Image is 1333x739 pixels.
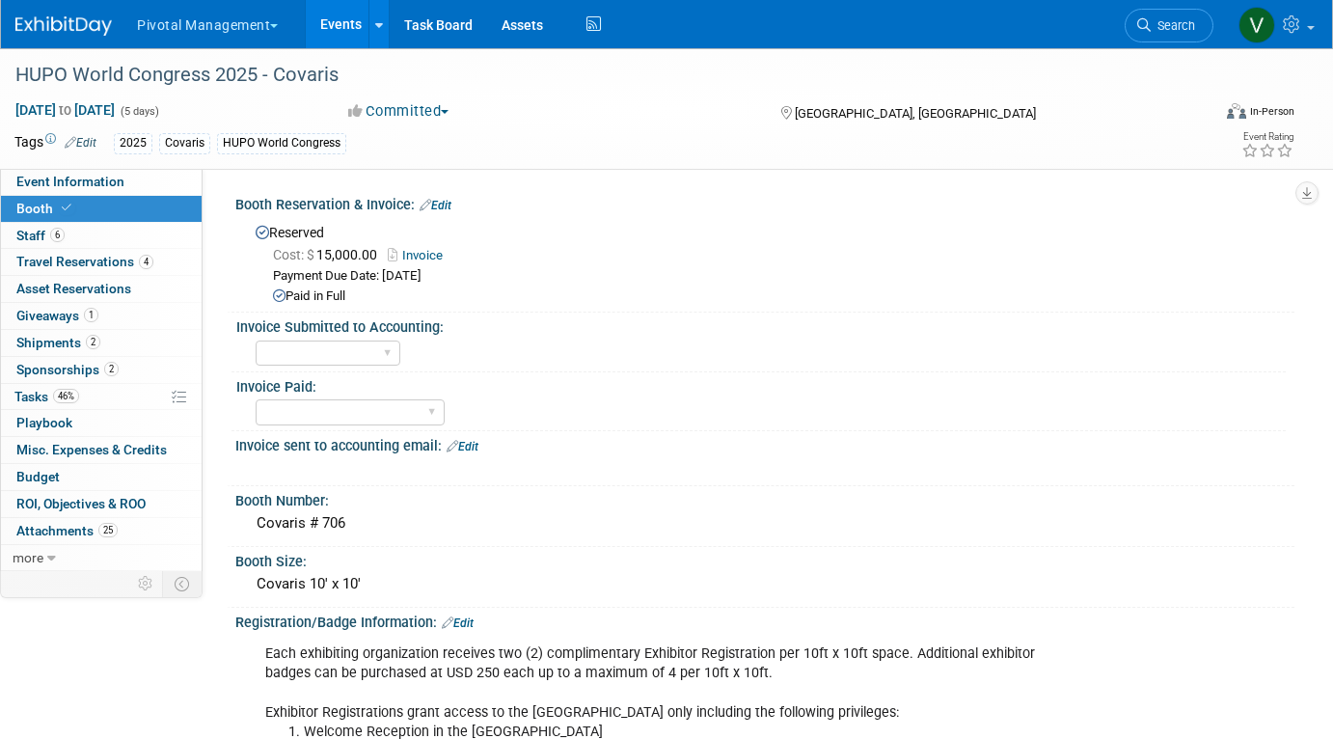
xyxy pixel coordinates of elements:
a: Travel Reservations4 [1,249,202,275]
div: Booth Size: [235,547,1294,571]
span: Budget [16,469,60,484]
div: Reserved [250,218,1280,306]
a: Booth [1,196,202,222]
div: Invoice sent to accounting email: [235,431,1294,456]
a: Budget [1,464,202,490]
div: Invoice Paid: [236,372,1286,397]
span: 2 [104,362,119,376]
a: more [1,545,202,571]
div: 2025 [114,133,152,153]
span: 2 [86,335,100,349]
a: Sponsorships2 [1,357,202,383]
span: Shipments [16,335,100,350]
div: Paid in Full [273,287,1280,306]
a: Staff6 [1,223,202,249]
div: In-Person [1249,104,1294,119]
i: Booth reservation complete [62,203,71,213]
span: Tasks [14,389,79,404]
a: Asset Reservations [1,276,202,302]
span: 6 [50,228,65,242]
span: [DATE] [DATE] [14,101,116,119]
span: 4 [139,255,153,269]
a: ROI, Objectives & ROO [1,491,202,517]
div: Invoice Submitted to Accounting: [236,313,1286,337]
a: Search [1125,9,1213,42]
span: Giveaways [16,308,98,323]
a: Edit [65,136,96,150]
span: to [56,102,74,118]
a: Misc. Expenses & Credits [1,437,202,463]
div: Event Rating [1241,132,1293,142]
img: ExhibitDay [15,16,112,36]
span: [GEOGRAPHIC_DATA], [GEOGRAPHIC_DATA] [795,106,1036,121]
a: Edit [420,199,451,212]
span: Travel Reservations [16,254,153,269]
div: Payment Due Date: [DATE] [273,267,1280,286]
span: Playbook [16,415,72,430]
span: 15,000.00 [273,247,385,262]
a: Edit [442,616,474,630]
span: Misc. Expenses & Credits [16,442,167,457]
a: Tasks46% [1,384,202,410]
span: ROI, Objectives & ROO [16,496,146,511]
div: Covaris 10' x 10' [250,569,1280,599]
span: Event Information [16,174,124,189]
span: Booth [16,201,75,216]
span: Search [1151,18,1195,33]
td: Toggle Event Tabs [163,571,203,596]
span: 46% [53,389,79,403]
a: Giveaways1 [1,303,202,329]
td: Tags [14,132,96,154]
a: Event Information [1,169,202,195]
td: Personalize Event Tab Strip [129,571,163,596]
span: 25 [98,523,118,537]
a: Edit [447,440,478,453]
span: Attachments [16,523,118,538]
div: Covaris [159,133,210,153]
span: Asset Reservations [16,281,131,296]
span: (5 days) [119,105,159,118]
a: Playbook [1,410,202,436]
span: Sponsorships [16,362,119,377]
span: 1 [84,308,98,322]
img: Valerie Weld [1238,7,1275,43]
div: HUPO World Congress 2025 - Covaris [9,58,1185,93]
div: Booth Reservation & Invoice: [235,190,1294,215]
div: Covaris # 706 [250,508,1280,538]
span: Cost: $ [273,247,316,262]
a: Shipments2 [1,330,202,356]
button: Committed [341,101,456,122]
a: Invoice [388,248,452,262]
div: Event Format [1105,100,1294,129]
img: Format-Inperson.png [1227,103,1246,119]
div: Booth Number: [235,486,1294,510]
span: Staff [16,228,65,243]
div: Registration/Badge Information: [235,608,1294,633]
span: more [13,550,43,565]
div: HUPO World Congress [217,133,346,153]
a: Attachments25 [1,518,202,544]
